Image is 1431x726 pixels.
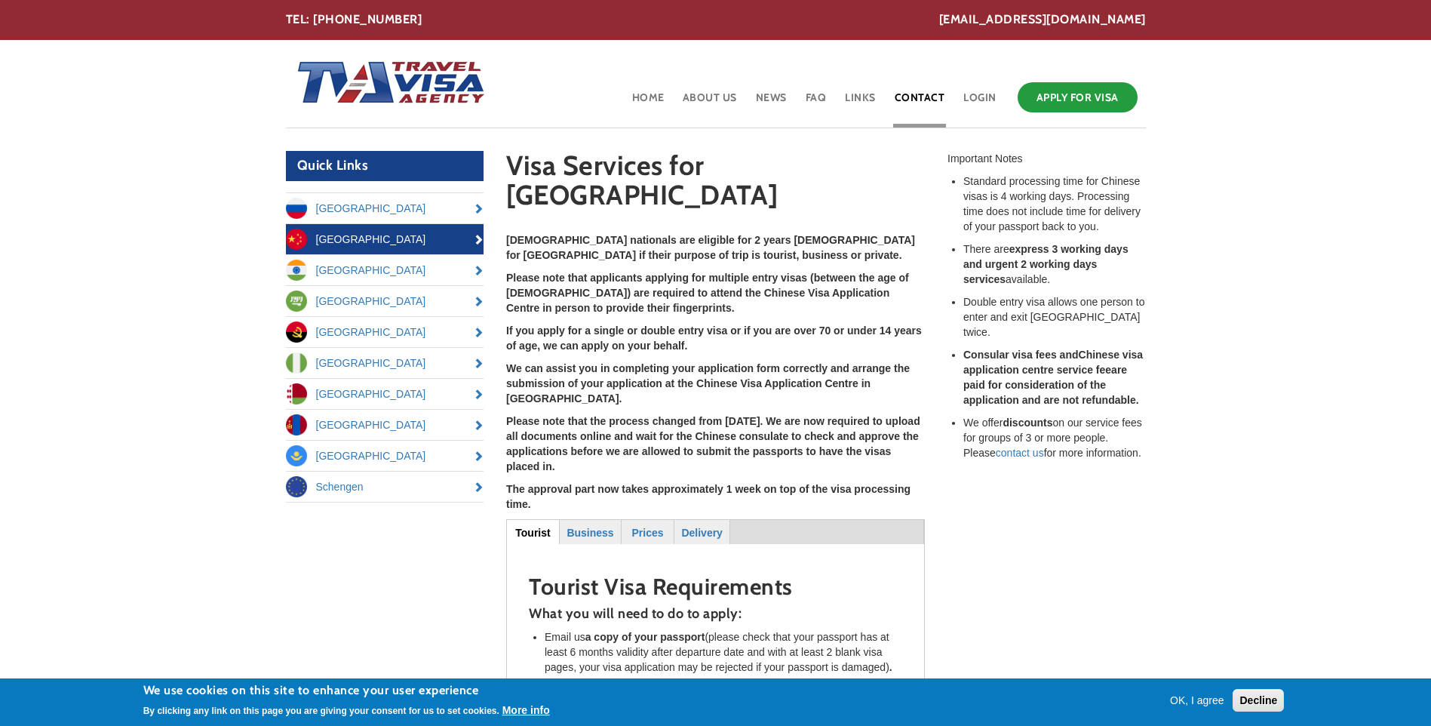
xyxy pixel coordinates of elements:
li: We offer on our service fees for groups of 3 or more people. Please for more information. [963,415,1146,460]
strong: a copy of your passport [585,631,705,643]
a: [GEOGRAPHIC_DATA] [286,441,484,471]
a: Business [560,520,620,543]
a: [GEOGRAPHIC_DATA] [286,410,484,440]
strong: express 3 working days and urgent 2 working days services [963,243,1129,285]
h4: What you will need to do to apply: [529,607,902,622]
a: News [754,78,788,128]
li: Standard processing time for Chinese visas is 4 working days. Processing time does not include ti... [963,174,1146,234]
a: [GEOGRAPHIC_DATA] [286,255,484,285]
strong: Consular visa fees and [963,349,1079,361]
strong: The approval part now takes approximately 1 week on top of the visa processing time. [506,483,910,510]
li: Double entry visa allows one person to enter and exit [GEOGRAPHIC_DATA] twice. [963,294,1146,340]
li: There are available. [963,241,1146,287]
strong: Please note that applicants applying for multiple entry visas (between the age of [DEMOGRAPHIC_DA... [506,272,909,314]
a: contact us [996,447,1044,459]
strong: [DEMOGRAPHIC_DATA] nationals are eligible for 2 years [DEMOGRAPHIC_DATA] for [GEOGRAPHIC_DATA] if... [506,234,915,261]
li: Email us (please check that your passport has at least 6 months validity after departure date and... [545,629,902,675]
a: [GEOGRAPHIC_DATA] [286,224,484,254]
a: [GEOGRAPHIC_DATA] [286,379,484,409]
strong: . [889,661,892,673]
strong: We can assist you in completing your application form correctly and arrange the submission of you... [506,362,910,405]
strong: Chinese visa application centre service fee [963,349,1143,376]
strong: Please note that the process changed from [DATE]. We are now required to upload all documents onl... [506,415,920,472]
a: Links [843,78,877,128]
a: Login [962,78,998,128]
a: Delivery [675,520,729,543]
a: [GEOGRAPHIC_DATA] [286,193,484,223]
button: Decline [1233,689,1284,712]
a: Apply for Visa [1018,82,1138,112]
a: [GEOGRAPHIC_DATA] [286,348,484,378]
strong: Prices [632,527,664,539]
strong: discounts [1003,417,1052,429]
div: Important Notes [947,151,1146,166]
a: [GEOGRAPHIC_DATA] [286,317,484,347]
h2: Tourist Visa Requirements [529,574,902,599]
strong: Business [567,527,613,539]
a: [EMAIL_ADDRESS][DOMAIN_NAME] [939,11,1146,29]
h1: Visa Services for [GEOGRAPHIC_DATA] [506,151,925,217]
button: OK, I agree [1164,693,1230,708]
a: About Us [681,78,739,128]
a: Schengen [286,472,484,502]
strong: Delivery [681,527,722,539]
button: More info [502,703,550,718]
a: Contact [893,78,947,128]
a: Tourist [507,520,559,543]
p: By clicking any link on this page you are giving your consent for us to set cookies. [143,706,499,716]
strong: Tourist [515,527,550,539]
strong: are paid for consideration of the application and are not refundable. [963,364,1139,406]
div: TEL: [PHONE_NUMBER] [286,11,1146,29]
a: Home [631,78,666,128]
h2: We use cookies on this site to enhance your user experience [143,682,550,699]
a: Prices [622,520,673,543]
a: FAQ [804,78,828,128]
strong: If you apply for a single or double entry visa or if you are over 70 or under 14 years of age, we... [506,325,922,352]
a: [GEOGRAPHIC_DATA] [286,286,484,316]
img: Home [286,46,487,122]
